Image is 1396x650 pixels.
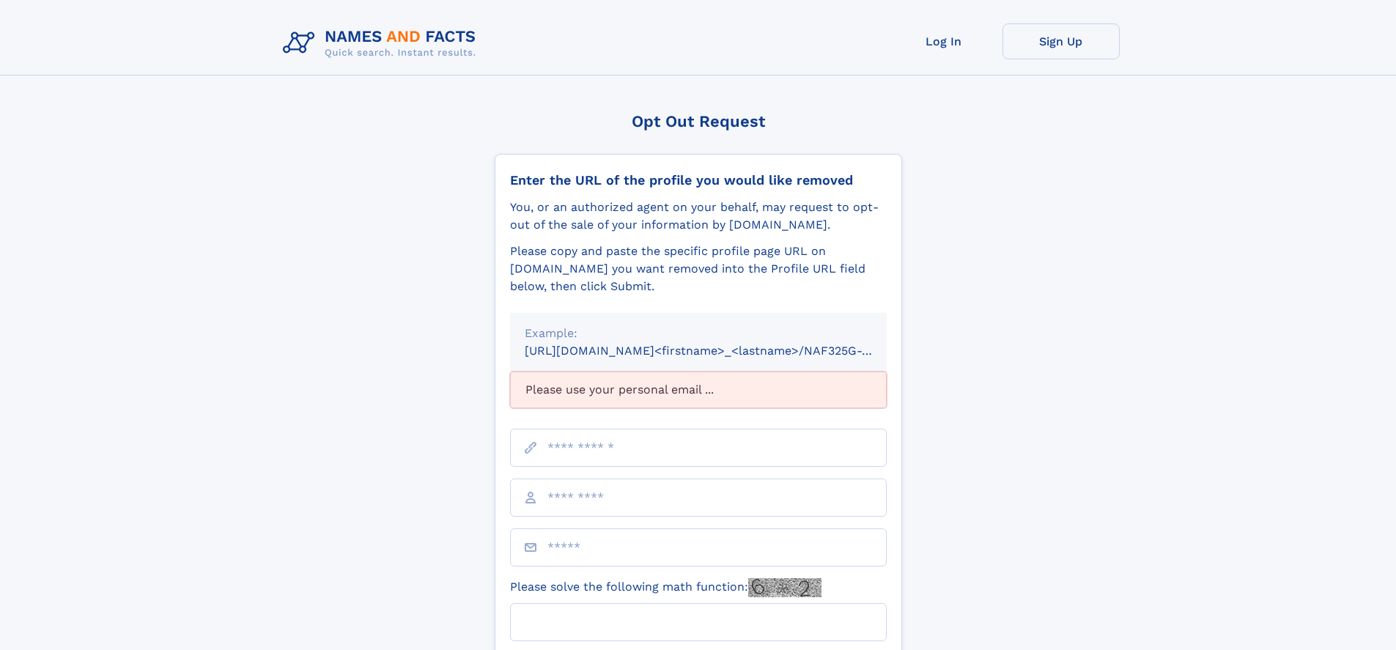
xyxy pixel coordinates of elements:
div: Opt Out Request [495,112,902,130]
div: Please copy and paste the specific profile page URL on [DOMAIN_NAME] you want removed into the Pr... [510,243,887,295]
div: Please use your personal email ... [510,372,887,408]
div: You, or an authorized agent on your behalf, may request to opt-out of the sale of your informatio... [510,199,887,234]
img: Logo Names and Facts [277,23,488,63]
small: [URL][DOMAIN_NAME]<firstname>_<lastname>/NAF325G-xxxxxxxx [525,344,915,358]
a: Log In [885,23,1002,59]
a: Sign Up [1002,23,1120,59]
div: Enter the URL of the profile you would like removed [510,172,887,188]
div: Example: [525,325,872,342]
label: Please solve the following math function: [510,578,821,597]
